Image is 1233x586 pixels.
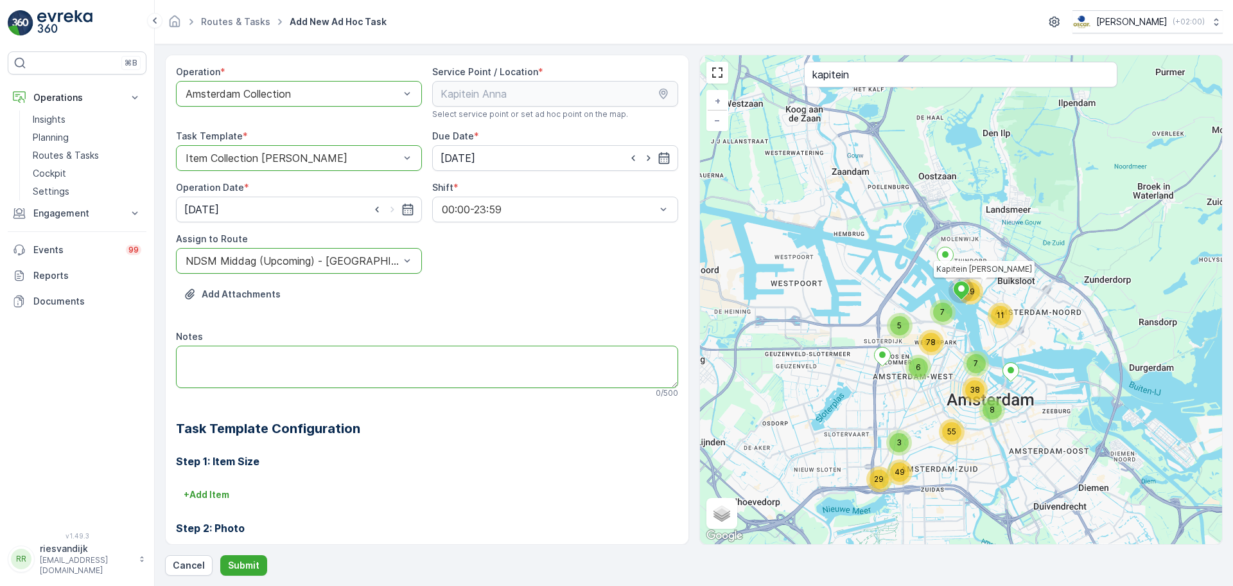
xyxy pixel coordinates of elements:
[33,244,118,256] p: Events
[33,269,141,282] p: Reports
[708,91,727,111] a: Zoom In
[28,164,146,182] a: Cockpit
[708,63,727,82] a: View Fullscreen
[184,488,229,501] p: + Add Item
[176,520,678,536] h3: Step 2: Photo
[228,559,259,572] p: Submit
[962,377,988,403] div: 38
[176,197,422,222] input: dd/mm/yyyy
[940,307,945,317] span: 7
[930,299,956,325] div: 7
[714,114,721,125] span: −
[905,355,931,380] div: 6
[432,145,678,171] input: dd/mm/yyyy
[895,467,905,477] span: 49
[947,427,956,436] span: 55
[33,207,121,220] p: Engagement
[8,289,146,314] a: Documents
[432,66,538,77] label: Service Point / Location
[970,385,980,395] span: 38
[887,459,913,485] div: 49
[176,484,237,505] button: +Add Item
[37,10,92,36] img: logo_light-DOdMpM7g.png
[979,397,1005,423] div: 8
[8,200,146,226] button: Engagement
[432,109,628,120] span: Select service point or set ad hoc point on the map.
[33,131,69,144] p: Planning
[988,303,1013,328] div: 11
[173,559,205,572] p: Cancel
[33,295,141,308] p: Documents
[287,15,389,28] span: Add New Ad Hoc Task
[990,405,995,414] span: 8
[11,549,31,569] div: RR
[703,528,746,544] img: Google
[939,419,965,445] div: 55
[176,182,244,193] label: Operation Date
[708,499,736,528] a: Layers
[874,474,884,484] span: 29
[28,129,146,146] a: Planning
[1072,15,1091,29] img: basis-logo_rgb2x.png
[926,337,936,347] span: 78
[128,245,139,255] p: 99
[866,466,892,492] div: 29
[8,542,146,576] button: RRriesvandijk[EMAIL_ADDRESS][DOMAIN_NAME]
[432,182,453,193] label: Shift
[8,532,146,540] span: v 1.49.3
[432,81,678,107] input: Kapitein Anna
[202,288,281,301] p: Add Attachments
[168,19,182,30] a: Homepage
[33,91,121,104] p: Operations
[125,58,137,68] p: ⌘B
[176,66,220,77] label: Operation
[28,182,146,200] a: Settings
[8,237,146,263] a: Events99
[176,130,243,141] label: Task Template
[1173,17,1205,27] p: ( +02:00 )
[33,167,66,180] p: Cockpit
[887,313,913,339] div: 5
[176,233,248,244] label: Assign to Route
[916,362,921,372] span: 6
[33,113,66,126] p: Insights
[165,555,213,576] button: Cancel
[33,149,99,162] p: Routes & Tasks
[974,359,978,368] span: 7
[176,454,678,469] h3: Step 1: Item Size
[33,185,69,198] p: Settings
[1096,15,1167,28] p: [PERSON_NAME]
[997,310,1004,320] span: 11
[8,263,146,289] a: Reports
[896,438,902,447] span: 3
[28,111,146,129] a: Insights
[176,331,203,342] label: Notes
[8,85,146,111] button: Operations
[40,555,132,576] p: [EMAIL_ADDRESS][DOMAIN_NAME]
[918,330,944,355] div: 78
[432,130,474,141] label: Due Date
[804,62,1117,87] input: Search address or service points
[28,146,146,164] a: Routes & Tasks
[703,528,746,544] a: Open this area in Google Maps (opens a new window)
[40,542,132,555] p: riesvandijk
[8,10,33,36] img: logo
[201,16,270,27] a: Routes & Tasks
[176,284,288,305] button: Upload File
[220,555,267,576] button: Submit
[963,351,989,377] div: 7
[708,111,727,130] a: Zoom Out
[886,430,912,456] div: 3
[715,95,721,106] span: +
[656,388,678,398] p: 0 / 500
[176,419,678,438] h2: Task Template Configuration
[1072,10,1223,33] button: [PERSON_NAME](+02:00)
[897,321,902,330] span: 5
